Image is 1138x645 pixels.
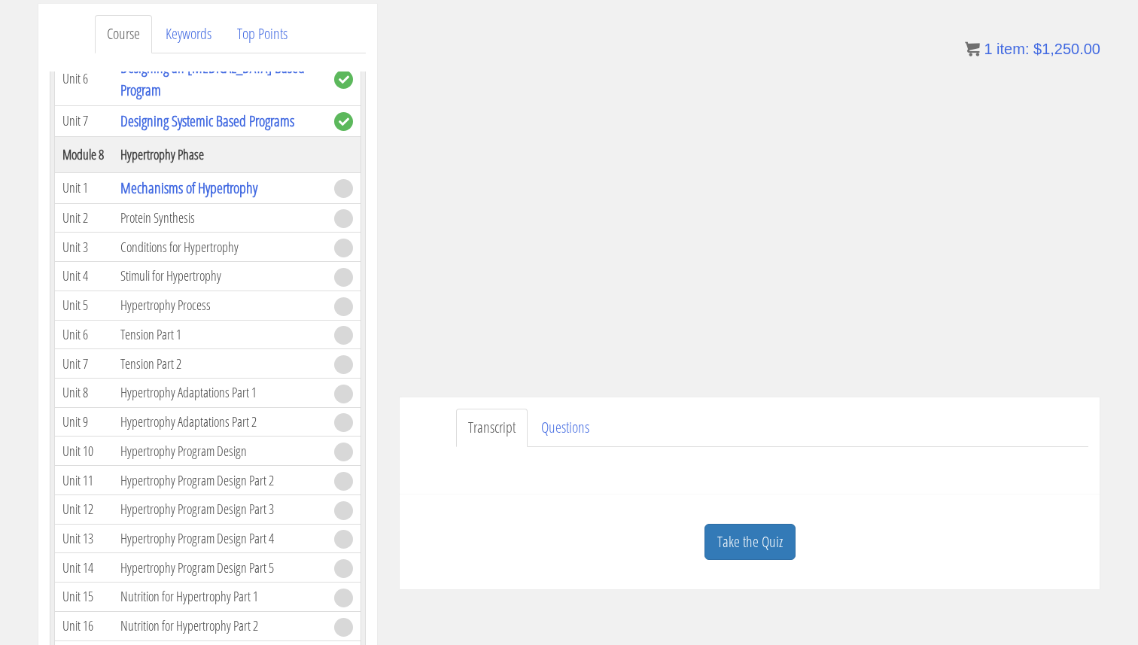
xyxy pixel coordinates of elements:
td: Hypertrophy Program Design Part 3 [113,494,327,524]
td: Unit 13 [55,524,113,553]
td: Unit 3 [55,233,113,262]
td: Unit 10 [55,437,113,466]
td: Unit 6 [55,320,113,349]
span: 1 [984,41,992,57]
th: Hypertrophy Phase [113,136,327,172]
th: Module 8 [55,136,113,172]
img: icon11.png [965,41,980,56]
td: Protein Synthesis [113,203,327,233]
bdi: 1,250.00 [1033,41,1100,57]
a: Questions [529,409,601,447]
a: Top Points [225,15,300,53]
td: Hypertrophy Program Design Part 4 [113,524,327,553]
td: Hypertrophy Program Design [113,437,327,466]
td: Unit 14 [55,553,113,583]
a: Course [95,15,152,53]
a: Designing Systemic Based Programs [120,111,294,131]
td: Hypertrophy Process [113,291,327,320]
td: Unit 1 [55,172,113,203]
span: complete [334,70,353,89]
a: Keywords [154,15,224,53]
td: Hypertrophy Adaptations Part 2 [113,407,327,437]
td: Stimuli for Hypertrophy [113,262,327,291]
td: Unit 16 [55,611,113,640]
td: Unit 5 [55,291,113,320]
td: Unit 11 [55,466,113,495]
a: Take the Quiz [704,524,796,561]
td: Unit 15 [55,583,113,612]
a: Designing an [MEDICAL_DATA] Based Program [120,57,305,100]
td: Unit 7 [55,349,113,379]
td: Unit 8 [55,378,113,407]
span: complete [334,112,353,131]
td: Unit 6 [55,52,113,105]
td: Hypertrophy Program Design Part 2 [113,466,327,495]
td: Unit 12 [55,494,113,524]
td: Unit 4 [55,262,113,291]
a: Transcript [456,409,528,447]
span: item: [997,41,1029,57]
span: $ [1033,41,1042,57]
td: Nutrition for Hypertrophy Part 2 [113,611,327,640]
td: Unit 7 [55,105,113,136]
a: Mechanisms of Hypertrophy [120,178,257,198]
td: Hypertrophy Adaptations Part 1 [113,378,327,407]
td: Unit 9 [55,407,113,437]
td: Hypertrophy Program Design Part 5 [113,553,327,583]
td: Nutrition for Hypertrophy Part 1 [113,583,327,612]
td: Conditions for Hypertrophy [113,233,327,262]
td: Unit 2 [55,203,113,233]
a: 1 item: $1,250.00 [965,41,1100,57]
td: Tension Part 1 [113,320,327,349]
td: Tension Part 2 [113,349,327,379]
